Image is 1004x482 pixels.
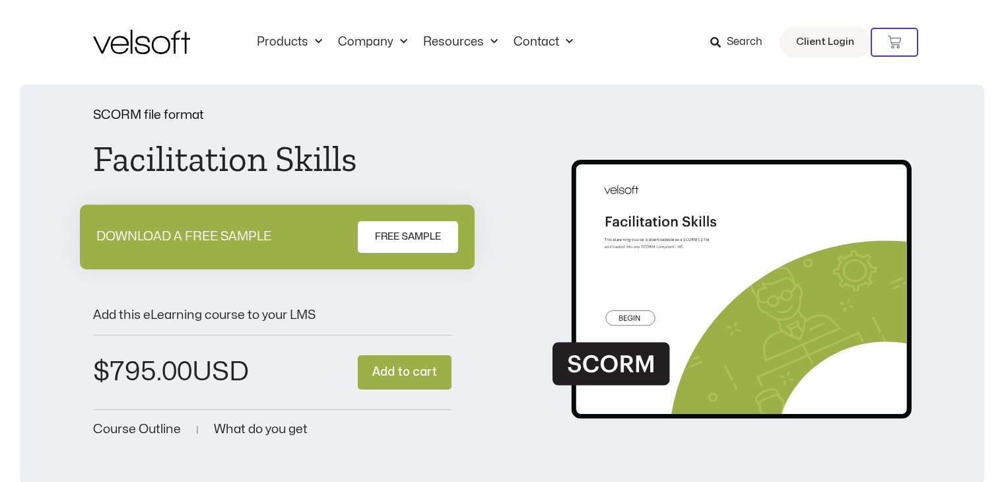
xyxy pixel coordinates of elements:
a: Search [710,31,772,53]
a: Client Login [780,26,871,58]
span: Client Login [796,34,854,51]
span: Search [727,34,762,51]
a: FREE SAMPLE [358,221,458,253]
span: $ [93,359,110,385]
p: Add this eLearning course to your LMS [93,309,452,322]
h1: Facilitation Skills [93,141,452,177]
a: CompanyMenu Toggle [330,35,415,50]
a: What do you get [214,423,308,436]
a: Course Outline [93,423,181,436]
nav: Menu [249,35,581,50]
iframe: chat widget [836,453,997,482]
bdi: 795.00 [93,359,192,385]
img: Second Product Image [552,118,912,430]
span: FREE SAMPLE [375,229,441,245]
a: ContactMenu Toggle [506,35,581,50]
a: ProductsMenu Toggle [249,35,330,50]
button: Add to cart [358,355,452,390]
p: SCORM file format [93,109,452,121]
p: DOWNLOAD A FREE SAMPLE [96,230,271,243]
a: ResourcesMenu Toggle [415,35,506,50]
img: Velsoft Training Materials [93,30,190,54]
